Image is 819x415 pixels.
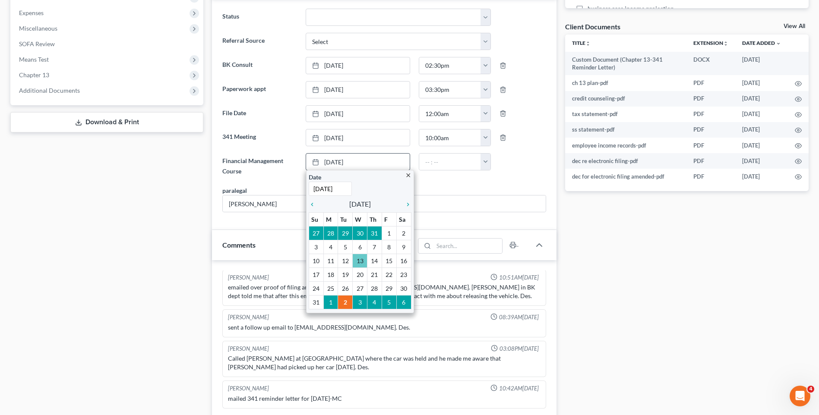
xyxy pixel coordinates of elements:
[306,82,410,98] a: [DATE]
[353,281,367,295] td: 27
[323,295,338,309] td: 1
[686,153,735,169] td: PDF
[588,4,674,13] span: business case income projection
[686,122,735,138] td: PDF
[338,212,353,226] th: Tu
[338,281,353,295] td: 26
[19,71,49,79] span: Chapter 13
[419,154,481,170] input: -- : --
[367,254,382,267] td: 14
[228,313,269,321] div: [PERSON_NAME]
[367,267,382,281] td: 21
[686,91,735,107] td: PDF
[228,384,269,393] div: [PERSON_NAME]
[565,122,686,138] td: ss statement-pdf
[419,106,481,122] input: -- : --
[499,274,539,282] span: 10:51AM[DATE]
[338,240,353,254] td: 5
[686,169,735,184] td: PDF
[309,201,320,208] i: chevron_left
[419,82,481,98] input: -- : --
[309,212,323,226] th: Su
[323,281,338,295] td: 25
[19,40,55,47] span: SOFA Review
[222,186,247,195] div: paralegal
[309,182,352,196] input: 1/1/2013
[309,295,323,309] td: 31
[19,25,57,32] span: Miscellaneous
[19,87,80,94] span: Additional Documents
[735,52,788,75] td: [DATE]
[353,295,367,309] td: 3
[396,212,411,226] th: Sa
[228,283,541,300] div: emailed over proof of filing and proof of auto dec to [EMAIL_ADDRESS][DOMAIN_NAME]. [PERSON_NAME]...
[382,295,396,309] td: 5
[565,52,686,75] td: Custom Document (Chapter 13-341 Reminder Letter)
[400,199,411,209] a: chevron_right
[218,33,301,50] label: Referral Source
[309,173,321,182] label: Date
[12,36,203,52] a: SOFA Review
[228,274,269,282] div: [PERSON_NAME]
[419,57,481,74] input: -- : --
[400,201,411,208] i: chevron_right
[218,81,301,98] label: Paperwork appt
[396,295,411,309] td: 6
[565,91,686,107] td: credit counseling-pdf
[686,138,735,153] td: PDF
[405,172,411,179] i: close
[382,267,396,281] td: 22
[338,295,353,309] td: 2
[790,386,810,406] iframe: Intercom live chat
[309,240,323,254] td: 3
[323,254,338,267] td: 11
[776,41,781,46] i: expand_more
[499,313,539,321] span: 08:39AM[DATE]
[396,254,411,267] td: 16
[353,226,367,240] td: 30
[565,107,686,122] td: tax statement-pdf
[367,226,382,240] td: 31
[382,240,396,254] td: 8
[306,154,410,170] a: [DATE]
[353,254,367,267] td: 13
[228,345,269,353] div: [PERSON_NAME]
[223,195,546,212] input: --
[306,57,410,74] a: [DATE]
[686,52,735,75] td: DOCX
[218,105,301,123] label: File Date
[585,41,591,46] i: unfold_more
[353,240,367,254] td: 6
[735,169,788,184] td: [DATE]
[10,112,203,132] a: Download & Print
[323,267,338,281] td: 18
[309,267,323,281] td: 17
[309,199,320,209] a: chevron_left
[405,170,411,180] a: close
[309,254,323,267] td: 10
[222,241,256,249] span: Comments
[396,281,411,295] td: 30
[367,295,382,309] td: 4
[323,212,338,226] th: M
[382,226,396,240] td: 1
[735,122,788,138] td: [DATE]
[353,267,367,281] td: 20
[735,153,788,169] td: [DATE]
[565,138,686,153] td: employee income records-pdf
[565,22,620,31] div: Client Documents
[338,254,353,267] td: 12
[572,40,591,46] a: Titleunfold_more
[723,41,728,46] i: unfold_more
[396,267,411,281] td: 23
[693,40,728,46] a: Extensionunfold_more
[382,212,396,226] th: F
[396,226,411,240] td: 2
[338,267,353,281] td: 19
[367,212,382,226] th: Th
[338,226,353,240] td: 29
[565,169,686,184] td: dec for electronic filing amended-pdf
[19,9,44,16] span: Expenses
[500,345,539,353] span: 03:08PM[DATE]
[382,281,396,295] td: 29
